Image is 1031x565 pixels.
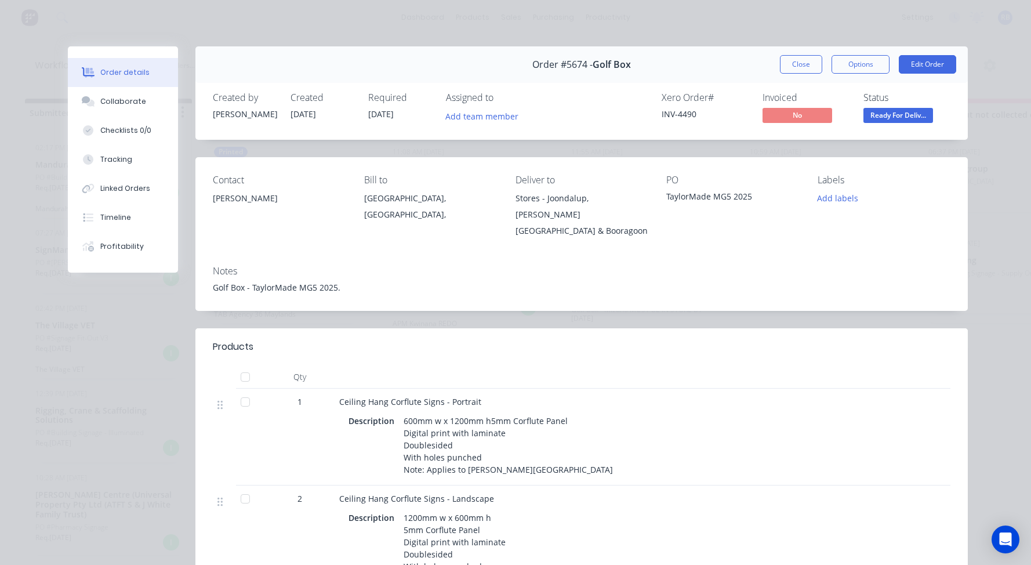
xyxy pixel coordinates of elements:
[992,526,1019,553] div: Open Intercom Messenger
[364,190,497,223] div: [GEOGRAPHIC_DATA], [GEOGRAPHIC_DATA],
[68,174,178,203] button: Linked Orders
[100,67,150,78] div: Order details
[780,55,822,74] button: Close
[763,92,850,103] div: Invoiced
[291,92,354,103] div: Created
[68,87,178,116] button: Collaborate
[515,175,648,186] div: Deliver to
[364,175,497,186] div: Bill to
[364,190,497,227] div: [GEOGRAPHIC_DATA], [GEOGRAPHIC_DATA],
[213,92,277,103] div: Created by
[213,175,346,186] div: Contact
[68,116,178,145] button: Checklists 0/0
[213,190,346,227] div: [PERSON_NAME]
[213,108,277,120] div: [PERSON_NAME]
[666,190,799,207] div: TaylorMade MG5 2025
[818,175,950,186] div: Labels
[348,412,399,429] div: Description
[213,281,950,294] div: Golf Box - TaylorMade MG5 2025.
[515,190,648,239] div: Stores - Joondalup, [PERSON_NAME][GEOGRAPHIC_DATA] & Booragoon
[348,509,399,526] div: Description
[899,55,956,74] button: Edit Order
[213,190,346,207] div: [PERSON_NAME]
[297,396,302,408] span: 1
[763,108,832,122] span: No
[339,396,481,407] span: Ceiling Hang Corflute Signs - Portrait
[100,212,131,223] div: Timeline
[399,412,618,478] div: 600mm w x 1200mm h5mm Corflute Panel Digital print with laminate Doublesided With holes punched N...
[532,59,593,70] span: Order #5674 -
[68,145,178,174] button: Tracking
[339,493,494,504] span: Ceiling Hang Corflute Signs - Landscape
[297,492,302,505] span: 2
[446,108,525,124] button: Add team member
[100,183,150,194] div: Linked Orders
[811,190,865,206] button: Add labels
[368,108,394,119] span: [DATE]
[863,108,933,125] button: Ready For Deliv...
[368,92,432,103] div: Required
[100,154,132,165] div: Tracking
[446,92,562,103] div: Assigned to
[291,108,316,119] span: [DATE]
[863,92,950,103] div: Status
[100,241,144,252] div: Profitability
[100,125,151,136] div: Checklists 0/0
[213,340,253,354] div: Products
[213,266,950,277] div: Notes
[68,203,178,232] button: Timeline
[68,58,178,87] button: Order details
[68,232,178,261] button: Profitability
[100,96,146,107] div: Collaborate
[832,55,890,74] button: Options
[593,59,631,70] span: Golf Box
[440,108,525,124] button: Add team member
[863,108,933,122] span: Ready For Deliv...
[662,92,749,103] div: Xero Order #
[265,365,335,389] div: Qty
[666,175,799,186] div: PO
[662,108,749,120] div: INV-4490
